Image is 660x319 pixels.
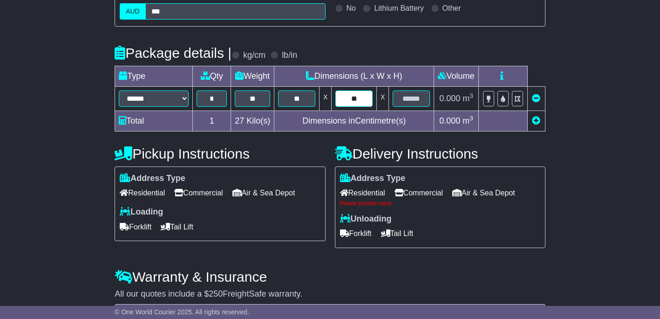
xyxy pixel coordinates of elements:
span: © One World Courier 2025. All rights reserved. [115,308,249,316]
td: Kilo(s) [231,111,274,131]
td: Type [115,66,193,86]
h4: Package details | [115,45,231,61]
span: Commercial [395,186,443,200]
span: Forklift [120,220,151,234]
label: No [347,4,356,13]
label: Address Type [340,173,406,184]
td: 1 [193,111,231,131]
h4: Warranty & Insurance [115,269,545,284]
sup: 3 [469,92,473,99]
label: Lithium Battery [374,4,424,13]
span: Tail Lift [381,226,414,241]
a: Add new item [532,116,540,125]
td: Weight [231,66,274,86]
div: All our quotes include a $ FreightSafe warranty. [115,289,545,299]
label: AUD [120,3,146,20]
span: m [463,116,473,125]
label: kg/cm [243,50,265,61]
span: Residential [120,186,165,200]
span: Commercial [174,186,223,200]
span: Forklift [340,226,372,241]
div: Please provide value [340,200,540,207]
a: Remove this item [532,94,540,103]
span: 0.000 [439,94,460,103]
span: 27 [235,116,244,125]
td: Volume [434,66,479,86]
h4: Pickup Instructions [115,146,325,161]
td: Qty [193,66,231,86]
label: Other [442,4,461,13]
span: m [463,94,473,103]
span: 0.000 [439,116,460,125]
span: 250 [209,289,223,298]
sup: 3 [469,115,473,122]
label: lb/in [282,50,297,61]
td: Total [115,111,193,131]
span: Residential [340,186,385,200]
td: Dimensions (L x W x H) [274,66,434,86]
label: Address Type [120,173,185,184]
span: Air & Sea Depot [232,186,295,200]
label: Unloading [340,214,392,224]
h4: Delivery Instructions [335,146,545,161]
td: Dimensions in Centimetre(s) [274,111,434,131]
span: Tail Lift [161,220,193,234]
span: Air & Sea Depot [452,186,515,200]
td: x [377,86,389,111]
td: x [320,86,332,111]
label: Loading [120,207,163,217]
